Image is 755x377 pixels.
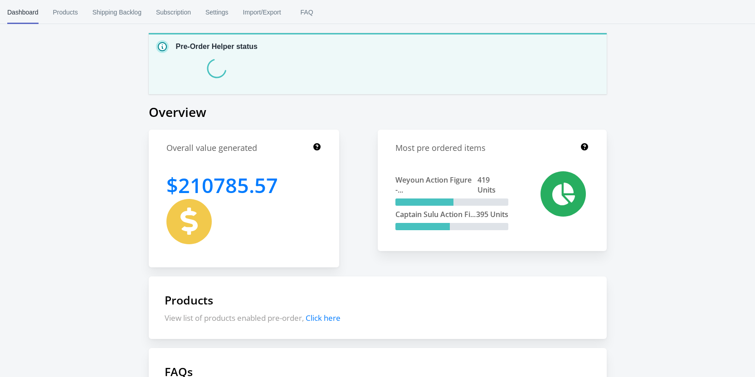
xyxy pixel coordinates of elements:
[7,0,39,24] span: Dashboard
[156,0,191,24] span: Subscription
[306,313,341,323] span: Click here
[166,171,178,199] span: $
[395,209,476,219] span: Captain Sulu Action Fi...
[176,41,258,52] p: Pre-Order Helper status
[395,175,477,195] span: Weyoun Action Figure -...
[165,313,591,323] p: View list of products enabled pre-order,
[149,103,607,121] h1: Overview
[477,175,508,195] span: 419 Units
[205,0,229,24] span: Settings
[476,209,508,219] span: 395 Units
[53,0,78,24] span: Products
[243,0,281,24] span: Import/Export
[165,292,591,308] h1: Products
[166,142,257,154] h1: Overall value generated
[166,171,278,199] h1: 210785.57
[93,0,141,24] span: Shipping Backlog
[395,142,486,154] h1: Most pre ordered items
[296,0,318,24] span: FAQ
